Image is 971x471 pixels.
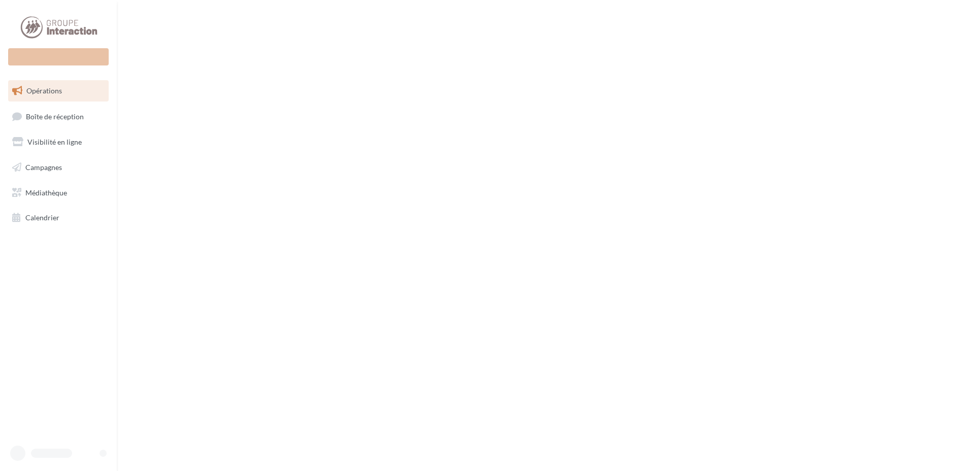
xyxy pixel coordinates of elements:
[8,48,109,65] div: Nouvelle campagne
[6,80,111,102] a: Opérations
[6,106,111,127] a: Boîte de réception
[25,163,62,172] span: Campagnes
[6,157,111,178] a: Campagnes
[26,112,84,120] span: Boîte de réception
[6,131,111,153] a: Visibilité en ligne
[26,86,62,95] span: Opérations
[6,207,111,228] a: Calendrier
[27,138,82,146] span: Visibilité en ligne
[6,182,111,204] a: Médiathèque
[25,188,67,196] span: Médiathèque
[25,213,59,222] span: Calendrier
